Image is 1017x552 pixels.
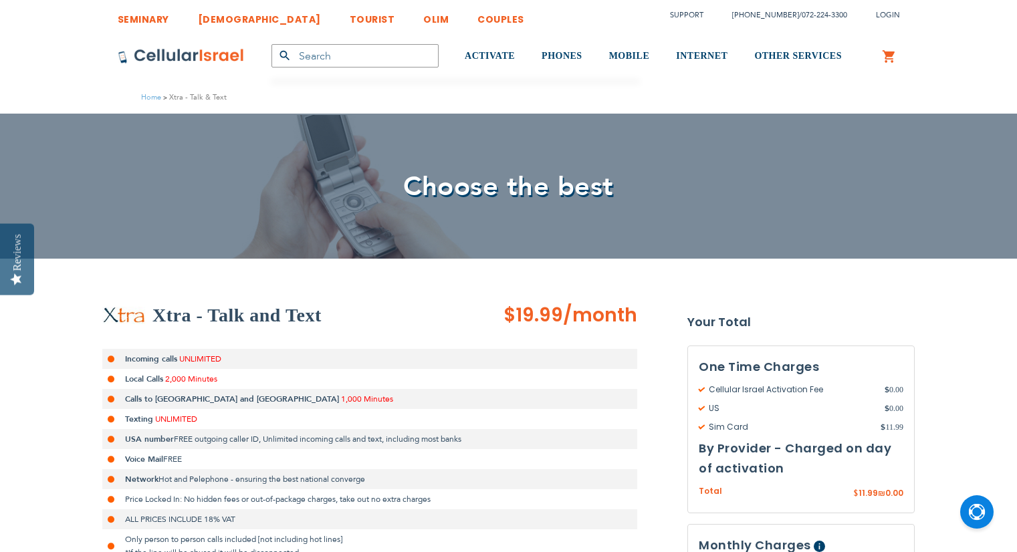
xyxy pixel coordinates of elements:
[152,302,322,329] h2: Xtra - Talk and Text
[503,302,563,328] span: $19.99
[158,474,365,485] span: Hot and Pelephone - ensuring the best national converge
[699,384,885,396] span: Cellular Israel Activation Fee
[141,92,161,102] a: Home
[125,354,177,364] strong: Incoming calls
[165,374,217,384] span: 2,000 Minutes
[125,374,163,384] strong: Local Calls
[125,434,174,444] strong: USA number
[676,51,727,61] span: INTERNET
[609,31,650,82] a: MOBILE
[125,394,339,404] strong: Calls to [GEOGRAPHIC_DATA] and [GEOGRAPHIC_DATA]
[271,44,439,67] input: Search
[853,488,859,500] span: $
[885,384,903,396] span: 0.00
[754,51,842,61] span: OTHER SERVICES
[699,421,881,433] span: Sim Card
[465,31,515,82] a: ACTIVATE
[11,234,23,271] div: Reviews
[465,51,515,61] span: ACTIVATE
[161,91,227,104] li: Xtra - Talk & Text
[802,10,847,20] a: 072-224-3300
[732,10,799,20] a: [PHONE_NUMBER]
[341,394,393,404] span: 1,000 Minutes
[155,414,197,424] span: UNLIMITED
[687,312,915,332] strong: Your Total
[403,168,614,205] span: Choose the best
[125,474,158,485] strong: Network
[102,509,637,529] li: ALL PRICES INCLUDE 18% VAT
[699,485,722,498] span: Total
[876,10,900,20] span: Login
[542,51,582,61] span: PHONES
[477,3,524,28] a: COUPLES
[423,3,449,28] a: OLIM
[676,31,727,82] a: INTERNET
[719,5,847,25] li: /
[542,31,582,82] a: PHONES
[125,454,163,464] strong: Voice Mail
[885,402,903,414] span: 0.00
[699,438,903,478] h3: By Provider - Charged on day of activation
[350,3,395,28] a: TOURIST
[563,302,637,329] span: /month
[814,541,825,552] span: Help
[699,402,885,414] span: US
[885,384,889,396] span: $
[859,487,878,499] span: 11.99
[881,421,903,433] span: 11.99
[885,402,889,414] span: $
[881,421,885,433] span: $
[118,3,169,28] a: SEMINARY
[118,48,245,64] img: Cellular Israel Logo
[102,307,146,324] img: Xtra - Talk & Text
[163,454,182,464] span: FREE
[670,10,703,20] a: Support
[754,31,842,82] a: OTHER SERVICES
[174,434,461,444] span: FREE outgoing caller ID, Unlimited incoming calls and text, including most banks
[885,487,903,499] span: 0.00
[102,489,637,509] li: Price Locked In: No hidden fees or out-of-package charges, take out no extra charges
[878,488,885,500] span: ₪
[699,357,903,377] h3: One Time Charges
[609,51,650,61] span: MOBILE
[125,414,153,424] strong: Texting
[198,3,321,28] a: [DEMOGRAPHIC_DATA]
[179,354,221,364] span: UNLIMITED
